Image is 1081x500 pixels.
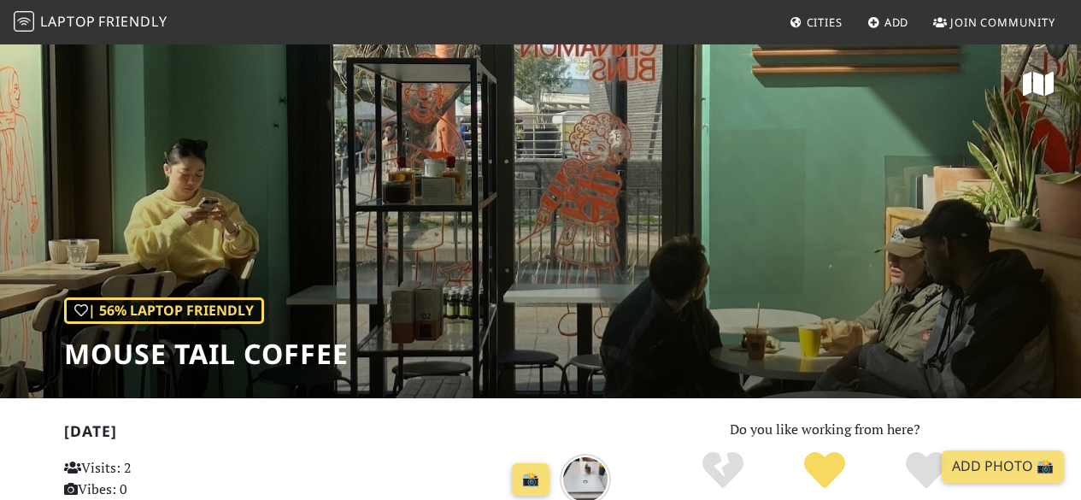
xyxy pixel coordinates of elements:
[14,11,34,32] img: LaptopFriendly
[942,450,1064,483] a: Add Photo 📸
[926,7,1062,38] a: Join Community
[884,15,909,30] span: Add
[673,450,774,492] div: No
[64,422,612,447] h2: [DATE]
[560,468,611,487] a: over 1 year ago
[950,15,1055,30] span: Join Community
[64,338,349,370] h1: Mouse Tail Coffee
[861,7,916,38] a: Add
[40,12,96,31] span: Laptop
[14,8,167,38] a: LaptopFriendly LaptopFriendly
[64,297,264,325] div: | 56% Laptop Friendly
[512,463,549,496] a: 📸
[774,450,876,492] div: Yes
[98,12,167,31] span: Friendly
[632,419,1018,441] p: Do you like working from here?
[807,15,843,30] span: Cities
[783,7,849,38] a: Cities
[875,450,977,492] div: Definitely!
